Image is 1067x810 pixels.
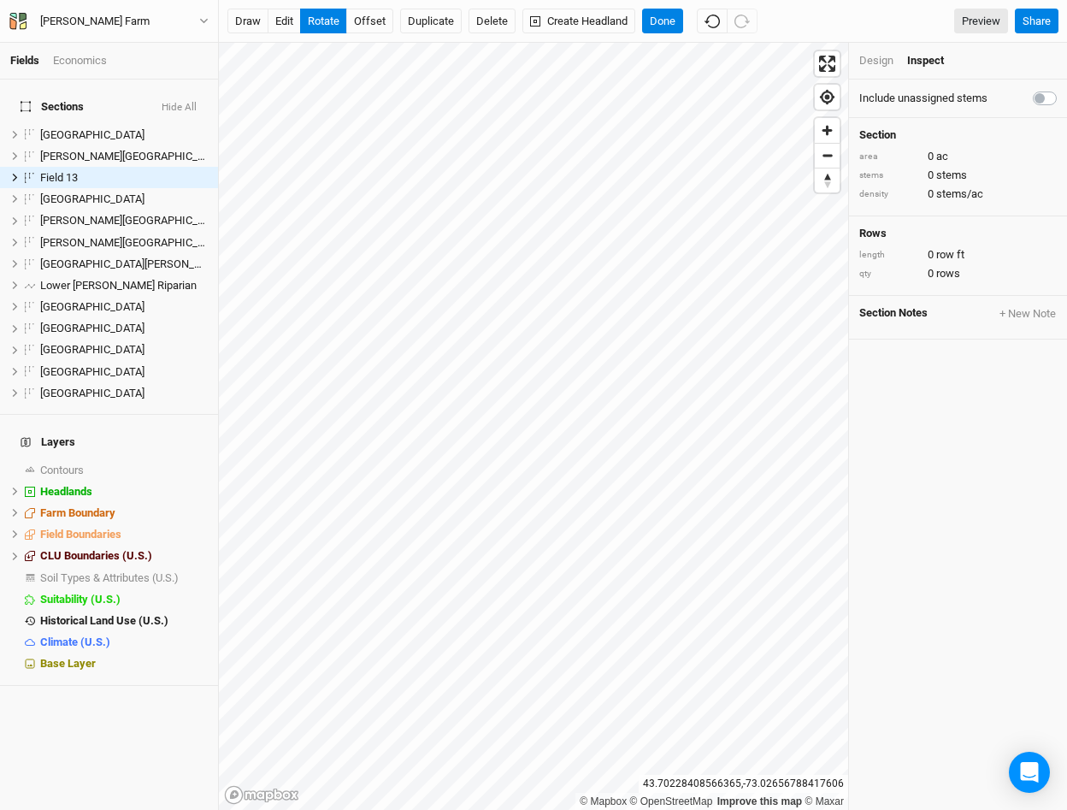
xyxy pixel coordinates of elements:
span: [GEOGRAPHIC_DATA][PERSON_NAME] [40,257,227,270]
div: Knoll Field South [40,236,208,250]
span: Farm Boundary [40,506,115,519]
div: Parking Field [40,300,208,314]
span: Historical Land Use (U.S.) [40,614,168,627]
button: Find my location [815,85,840,109]
span: Soil Types & Attributes (U.S.) [40,571,179,584]
span: CLU Boundaries (U.S.) [40,549,152,562]
span: stems [936,168,967,183]
span: [GEOGRAPHIC_DATA] [40,322,144,334]
span: [PERSON_NAME][GEOGRAPHIC_DATA] [40,214,227,227]
div: 0 [859,149,1057,164]
span: Sections [21,100,84,114]
button: Done [642,9,683,34]
a: Mapbox [580,795,627,807]
button: + New Note [999,306,1057,322]
div: Inspect [907,53,968,68]
div: area [859,151,919,163]
a: Fields [10,54,39,67]
span: [GEOGRAPHIC_DATA] [40,192,144,205]
button: Redo (^Z) [727,9,758,34]
div: Climate (U.S.) [40,636,208,649]
div: CLU Boundaries (U.S.) [40,549,208,563]
button: Create Headland [522,9,635,34]
label: Include unassigned stems [859,91,987,106]
div: Island Field [40,192,208,206]
div: Suitability (U.S.) [40,593,208,606]
div: Historical Land Use (U.S.) [40,614,208,628]
span: Base Layer [40,657,96,670]
span: ac [936,149,948,164]
button: [PERSON_NAME] Farm [9,12,209,31]
div: South West Field [40,322,208,335]
span: rows [936,266,960,281]
div: Soil Types & Attributes (U.S.) [40,571,208,585]
button: Zoom out [815,143,840,168]
div: Contours [40,464,208,477]
canvas: Map [219,43,848,810]
div: 0 [859,266,1057,281]
div: Open Intercom Messenger [1009,752,1050,793]
button: Duplicate [400,9,462,34]
a: Mapbox logo [224,785,299,805]
div: Field Boundaries [40,528,208,541]
a: Maxar [805,795,844,807]
div: 0 [859,186,1057,202]
h4: Layers [10,425,208,459]
a: Improve this map [717,795,802,807]
button: Reset bearing to north [815,168,840,192]
div: 43.70228408566365 , -73.02656788417606 [639,775,848,793]
span: [GEOGRAPHIC_DATA] [40,387,144,399]
div: Farm Boundary [40,506,208,520]
div: Economics [53,53,107,68]
div: qty [859,268,919,281]
div: Headlands [40,485,208,499]
span: [PERSON_NAME][GEOGRAPHIC_DATA] [40,236,227,249]
div: Apiary Field [40,128,208,142]
span: [PERSON_NAME][GEOGRAPHIC_DATA] [40,150,227,163]
span: Field 13 [40,171,78,184]
div: Knoll Field North [40,214,208,228]
button: Undo (^z) [697,9,728,34]
span: Suitability (U.S.) [40,593,121,606]
span: [GEOGRAPHIC_DATA] [40,343,144,356]
button: Delete [469,9,516,34]
div: Cadwell Farm [40,13,150,30]
div: Base Layer [40,657,208,671]
span: Headlands [40,485,92,498]
button: offset [346,9,393,34]
div: length [859,249,919,262]
div: Bogue Field East [40,150,208,163]
div: West Field [40,365,208,379]
a: OpenStreetMap [630,795,713,807]
div: [PERSON_NAME] Farm [40,13,150,30]
div: density [859,188,919,201]
h4: Section [859,128,1057,142]
span: Zoom out [815,144,840,168]
span: Enter fullscreen [815,51,840,76]
button: edit [268,9,301,34]
button: draw [227,9,268,34]
h4: Rows [859,227,1057,240]
div: stems [859,169,919,182]
span: Section Notes [859,306,928,322]
button: rotate [300,9,347,34]
div: Design [859,53,893,68]
span: [GEOGRAPHIC_DATA] [40,128,144,141]
a: Preview [954,9,1008,34]
div: 0 [859,168,1057,183]
div: Lower Bogue Field [40,257,208,271]
div: Field 13 [40,171,208,185]
span: stems/ac [936,186,983,202]
div: 0 [859,247,1057,263]
span: [GEOGRAPHIC_DATA] [40,365,144,378]
span: Climate (U.S.) [40,636,110,648]
span: Contours [40,464,84,476]
div: White House Field [40,387,208,400]
button: Zoom in [815,118,840,143]
div: Lower Bogue Riparian [40,279,208,293]
button: Hide All [161,102,197,114]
